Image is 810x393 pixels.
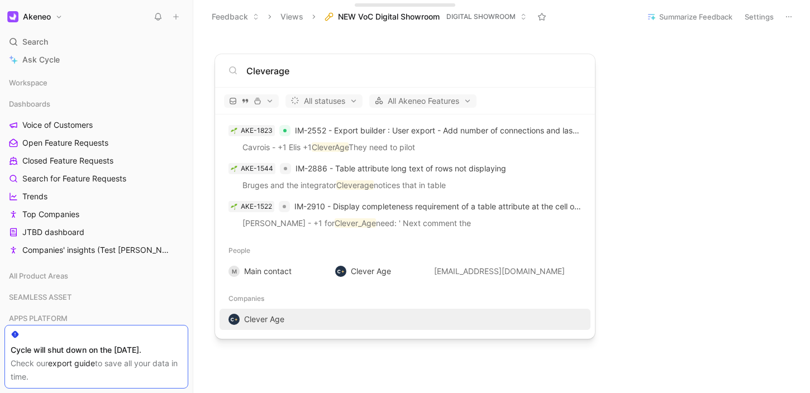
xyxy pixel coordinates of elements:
[220,309,590,330] button: logoClever Age
[351,266,391,276] span: Clever Age
[244,314,284,324] span: Clever Age
[374,94,471,108] span: All Akeneo Features
[369,94,477,108] button: All Akeneo Features
[434,266,565,276] span: [EMAIL_ADDRESS][DOMAIN_NAME]
[295,126,631,135] span: IM-2552 - Export builder : User export - Add number of connections and last logged in date
[294,202,656,211] span: IM-2910 - Display completeness requirement of a table attribute at the cell or column and row level
[246,64,582,78] input: Type a command or search anything
[312,142,349,152] mark: CleverAge
[241,163,273,174] div: AKE-1544
[335,266,346,277] img: logo
[228,314,240,325] img: logo
[220,196,590,234] a: 🌱AKE-1522IM-2910 - Display completeness requirement of a table attribute at the cell or column an...
[296,164,506,173] span: IM-2886 - Table attribute long text of rows not displaying
[223,141,587,157] p: Cavrois - +1 Elis +1 They need to pilot
[241,125,273,136] div: AKE-1823
[290,94,358,108] span: All statuses
[335,218,376,228] mark: Clever_Age
[231,127,237,134] img: 🌱
[241,201,272,212] div: AKE-1522
[228,266,240,277] div: M
[244,266,292,276] span: Main contact
[223,179,587,195] p: Bruges and the integrator notices that in table
[223,217,587,233] p: [PERSON_NAME] - +1 for need: ' Next comment the
[231,165,237,172] img: 🌱
[231,203,237,210] img: 🌱
[220,120,590,158] a: 🌱AKE-1823IM-2552 - Export builder : User export - Add number of connections and last logged in da...
[215,289,595,309] div: Companies
[336,180,374,190] mark: Cleverage
[215,241,595,261] div: People
[285,94,363,108] button: All statuses
[220,261,590,282] button: MMain contactlogoClever Age[EMAIL_ADDRESS][DOMAIN_NAME]
[220,158,590,196] a: 🌱AKE-1544IM-2886 - Table attribute long text of rows not displayingBruges and the integratorCleve...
